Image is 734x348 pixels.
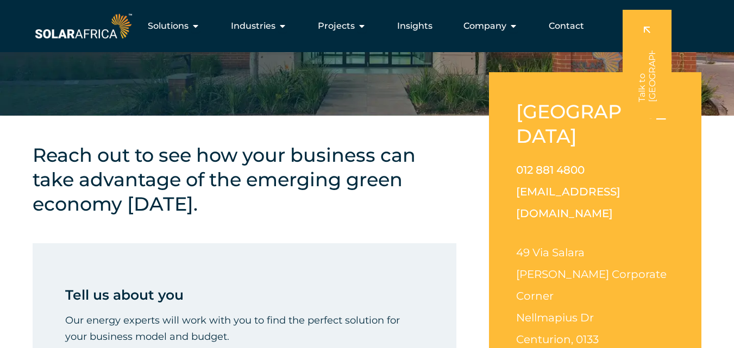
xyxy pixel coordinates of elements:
[148,20,189,33] span: Solutions
[318,20,355,33] span: Projects
[397,20,432,33] a: Insights
[231,20,275,33] span: Industries
[134,15,593,37] div: Menu Toggle
[134,15,593,37] nav: Menu
[516,99,674,148] h2: [GEOGRAPHIC_DATA]
[516,268,667,302] span: [PERSON_NAME] Corporate Corner
[516,163,585,176] a: 012 881 4800
[549,20,584,33] a: Contact
[516,185,620,220] a: [EMAIL_ADDRESS][DOMAIN_NAME]
[33,143,440,216] h4: Reach out to see how your business can take advantage of the emerging green economy [DATE].
[516,246,585,259] span: 49 Via Salara
[65,312,424,345] p: Our energy experts will work with you to find the perfect solution for your business model and bu...
[65,284,424,306] p: Tell us about you
[516,311,594,324] span: Nellmapius Dr
[463,20,506,33] span: Company
[516,333,599,346] span: Centurion, 0133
